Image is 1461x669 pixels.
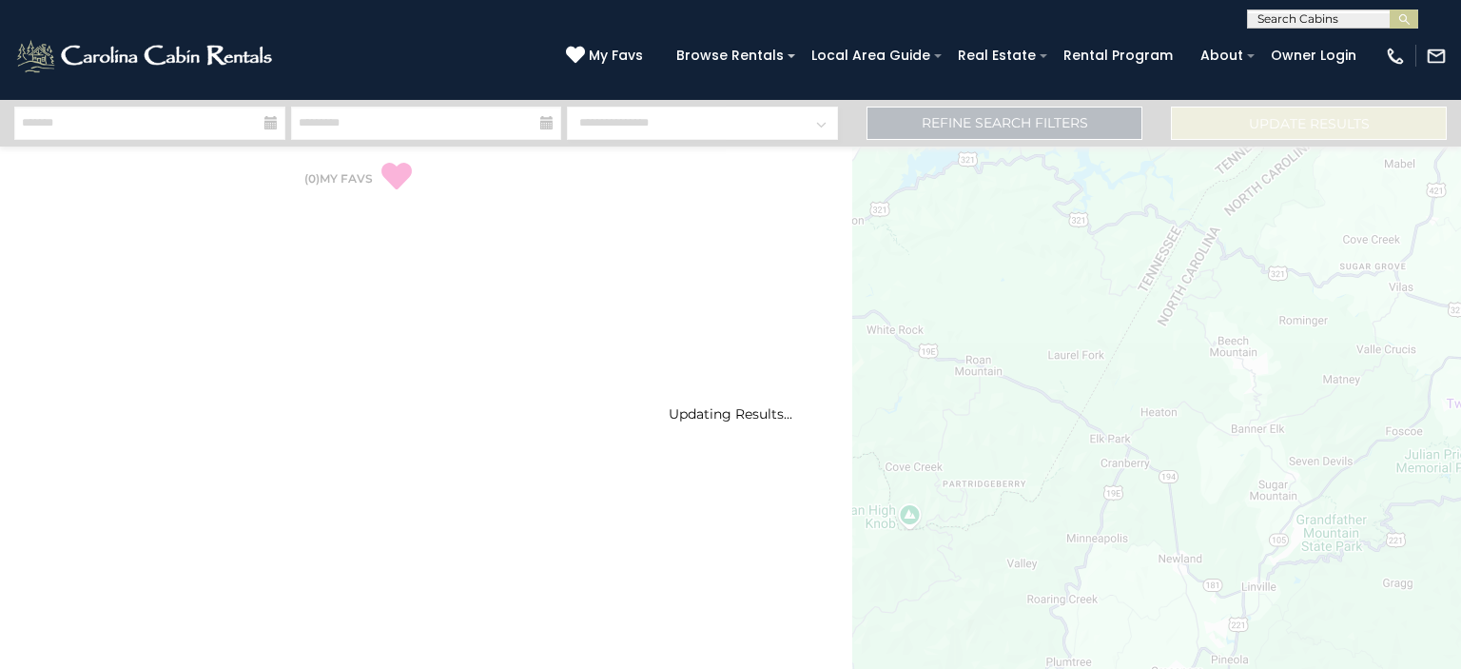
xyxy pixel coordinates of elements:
[1261,41,1366,70] a: Owner Login
[589,46,643,66] span: My Favs
[1426,46,1447,67] img: mail-regular-white.png
[1191,41,1253,70] a: About
[1385,46,1406,67] img: phone-regular-white.png
[802,41,940,70] a: Local Area Guide
[566,46,648,67] a: My Favs
[948,41,1045,70] a: Real Estate
[667,41,793,70] a: Browse Rentals
[1054,41,1182,70] a: Rental Program
[14,37,278,75] img: White-1-2.png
